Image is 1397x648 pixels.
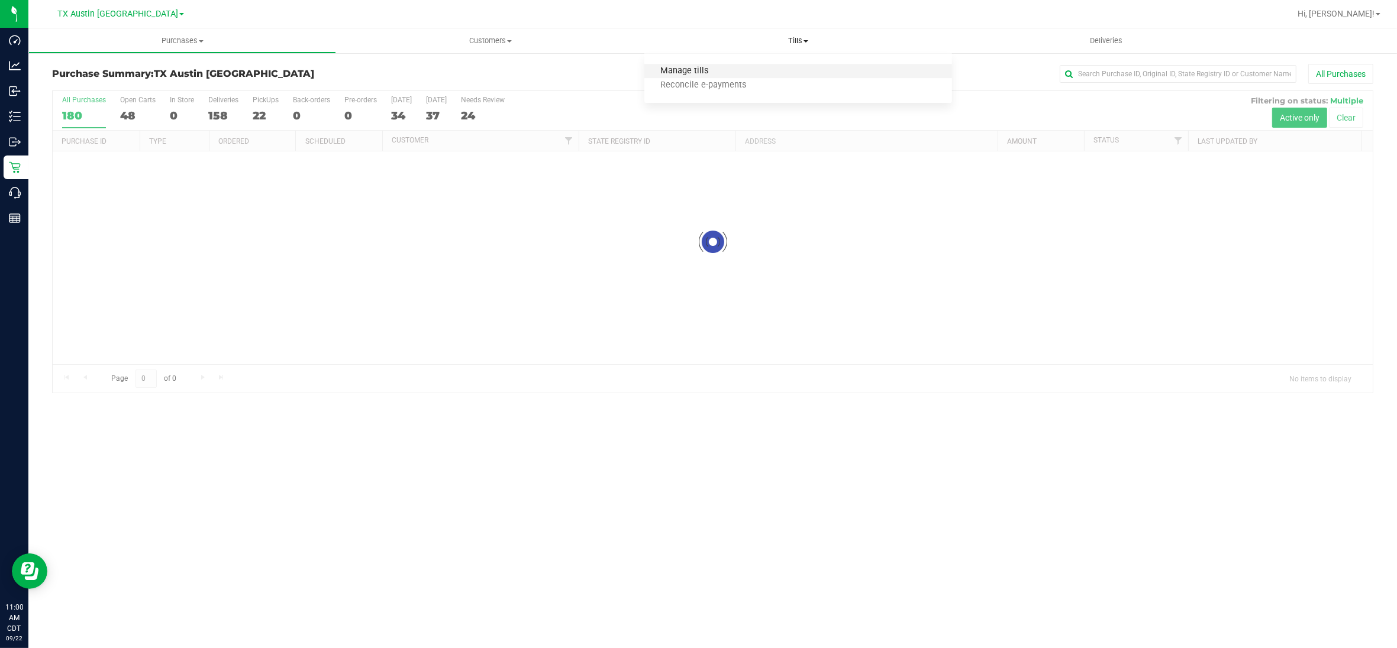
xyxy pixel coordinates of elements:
[644,66,724,76] span: Manage tills
[154,68,314,79] span: TX Austin [GEOGRAPHIC_DATA]
[57,9,178,19] span: TX Austin [GEOGRAPHIC_DATA]
[5,602,23,634] p: 11:00 AM CDT
[644,80,762,90] span: Reconcile e-payments
[1074,35,1138,46] span: Deliveries
[1298,9,1375,18] span: Hi, [PERSON_NAME]!
[29,35,335,46] span: Purchases
[9,111,21,122] inline-svg: Inventory
[9,212,21,224] inline-svg: Reports
[12,553,47,589] iframe: Resource center
[9,136,21,148] inline-svg: Outbound
[5,634,23,643] p: 09/22
[336,28,644,53] a: Customers
[9,34,21,46] inline-svg: Dashboard
[1060,65,1296,83] input: Search Purchase ID, Original ID, State Registry ID or Customer Name...
[644,35,952,46] span: Tills
[9,85,21,97] inline-svg: Inbound
[9,161,21,173] inline-svg: Retail
[337,35,643,46] span: Customers
[28,28,336,53] a: Purchases
[1308,64,1373,84] button: All Purchases
[952,28,1260,53] a: Deliveries
[9,60,21,72] inline-svg: Analytics
[644,28,952,53] a: Tills Manage tills Reconcile e-payments
[52,69,492,79] h3: Purchase Summary:
[9,187,21,199] inline-svg: Call Center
